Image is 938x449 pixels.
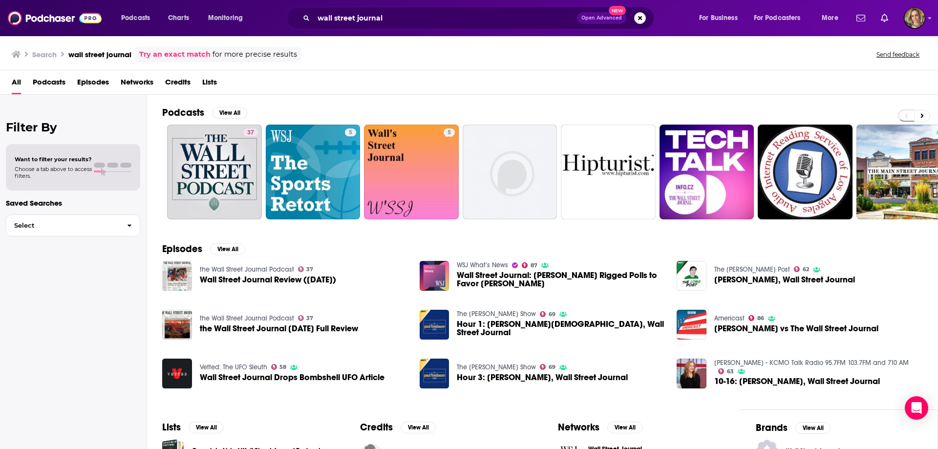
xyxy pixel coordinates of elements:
a: 37 [298,315,314,321]
span: for more precise results [213,49,297,60]
a: 62 [794,266,809,272]
h2: Filter By [6,120,140,134]
h3: Search [32,50,57,59]
img: Wall Street Journal: Cohen Rigged Polls to Favor Trump [420,261,449,291]
span: Podcasts [121,11,150,25]
span: Lists [202,74,217,94]
span: 10-16: [PERSON_NAME], Wall Street Journal [714,377,880,385]
span: Charts [168,11,189,25]
img: Donald Trump vs The Wall Street Journal [677,310,706,340]
button: Send feedback [874,50,922,59]
a: 58 [271,364,287,370]
img: Hour 1: Jason Gay, Wall Street Journal [420,310,449,340]
span: Wall Street Journal Review ([DATE]) [200,276,336,284]
a: Show notifications dropdown [877,10,892,26]
div: Search podcasts, credits, & more... [296,7,663,29]
a: CreditsView All [360,421,436,433]
img: Wall Street Journal Drops Bombshell UFO Article [162,359,192,388]
a: Show notifications dropdown [853,10,869,26]
span: Wall Street Journal: [PERSON_NAME] Rigged Polls to Favor [PERSON_NAME] [457,271,665,288]
a: Podchaser - Follow, Share and Rate Podcasts [8,9,102,27]
h2: Lists [162,421,181,433]
span: 62 [803,267,809,272]
img: Wall Street Journal Review (May 21, 2025) [162,261,192,291]
span: Hour 3: [PERSON_NAME], Wall Street Journal [457,373,628,382]
a: 37 [243,128,258,136]
button: View All [795,422,831,434]
img: 10-16: Kim Strassel, Wall Street Journal [677,359,706,388]
a: the Wall Street Journal Podcast [200,314,294,322]
button: View All [210,243,245,255]
span: Want to filter your results? [15,156,92,163]
a: Hour 1: Jason Gay, Wall Street Journal [457,320,665,337]
button: open menu [201,10,256,26]
a: 10-16: Kim Strassel, Wall Street Journal [714,377,880,385]
h2: Episodes [162,243,202,255]
a: 37 [167,125,262,219]
span: 63 [727,369,734,374]
span: [PERSON_NAME] vs The Wall Street Journal [714,324,878,333]
button: View All [189,422,224,433]
a: EpisodesView All [162,243,245,255]
span: 86 [757,316,764,321]
span: 5 [448,128,451,138]
button: View All [607,422,642,433]
a: Vetted: The UFO Sleuth [200,363,267,371]
button: open menu [692,10,750,26]
a: Hour 3: Laine Higgins, Wall Street Journal [457,373,628,382]
h2: Brands [756,422,788,434]
img: Hour 3: Laine Higgins, Wall Street Journal [420,359,449,388]
span: Select [6,222,119,229]
a: 5 [364,125,459,219]
span: the Wall Street Journal [DATE] Full Review [200,324,358,333]
img: Sam Walker, Wall Street Journal [677,261,706,291]
button: Select [6,214,140,236]
span: [PERSON_NAME], Wall Street Journal [714,276,855,284]
button: View All [401,422,436,433]
a: Networks [121,74,153,94]
a: Americast [714,314,745,322]
a: 5 [345,128,356,136]
a: The Paul Finebaum Show [457,310,536,318]
button: Open AdvancedNew [577,12,626,24]
a: Pete Mundo - KCMO Talk Radio 95.7FM 103.7FM and 710 AM [714,359,909,367]
a: Sam Walker, Wall Street Journal [714,276,855,284]
a: Try an exact match [139,49,211,60]
a: Donald Trump vs The Wall Street Journal [714,324,878,333]
a: Podcasts [33,74,65,94]
button: open menu [114,10,163,26]
span: More [822,11,838,25]
a: 5 [266,125,361,219]
a: The Paul Finebaum Show [457,363,536,371]
span: 37 [247,128,254,138]
a: Charts [162,10,195,26]
a: PodcastsView All [162,107,247,119]
a: 69 [540,311,555,317]
span: Open Advanced [581,16,622,21]
span: 37 [306,316,313,321]
img: User Profile [904,7,925,29]
span: 58 [279,365,286,369]
img: the Wall Street Journal July 16 Full Review [162,310,192,340]
a: All [12,74,21,94]
h2: Networks [558,421,599,433]
input: Search podcasts, credits, & more... [314,10,577,26]
a: 63 [718,368,734,374]
button: open menu [815,10,851,26]
span: 5 [349,128,352,138]
span: 69 [549,365,555,369]
a: 37 [298,266,314,272]
a: ListsView All [162,421,224,433]
a: 5 [444,128,455,136]
a: Credits [165,74,191,94]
